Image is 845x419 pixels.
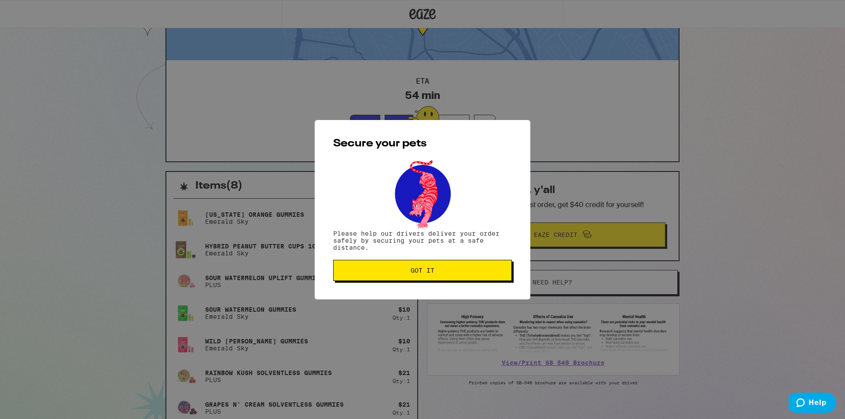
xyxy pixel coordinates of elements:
h2: Secure your pets [333,138,512,149]
p: Please help our drivers deliver your order safely by securing your pets at a safe distance. [333,230,512,251]
button: Got it [333,260,512,281]
iframe: Opens a widget where you can find more information [789,393,836,415]
span: Got it [411,267,434,273]
img: pets [386,158,459,230]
